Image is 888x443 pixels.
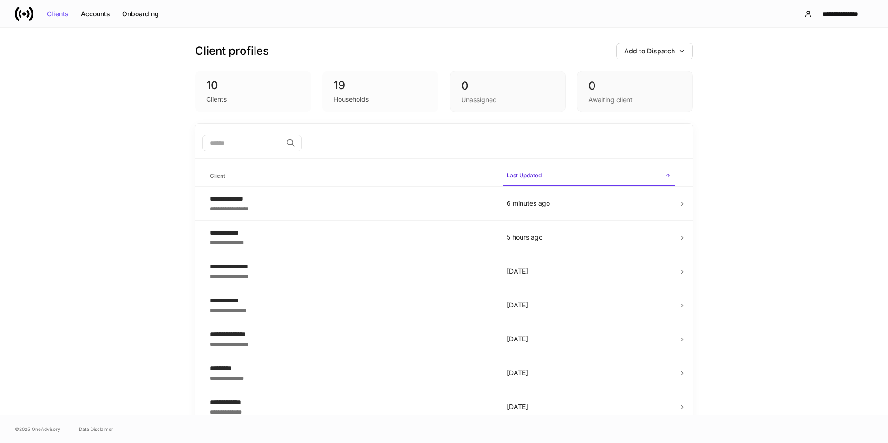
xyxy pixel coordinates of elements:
[75,7,116,21] button: Accounts
[507,300,671,310] p: [DATE]
[588,78,681,93] div: 0
[507,368,671,378] p: [DATE]
[450,71,566,112] div: 0Unassigned
[503,166,675,186] span: Last Updated
[577,71,693,112] div: 0Awaiting client
[206,95,227,104] div: Clients
[507,171,542,180] h6: Last Updated
[507,334,671,344] p: [DATE]
[195,44,269,59] h3: Client profiles
[210,171,225,180] h6: Client
[81,11,110,17] div: Accounts
[461,95,497,104] div: Unassigned
[616,43,693,59] button: Add to Dispatch
[47,11,69,17] div: Clients
[624,48,685,54] div: Add to Dispatch
[507,267,671,276] p: [DATE]
[507,199,671,208] p: 6 minutes ago
[15,425,60,433] span: © 2025 OneAdvisory
[206,78,300,93] div: 10
[333,95,369,104] div: Households
[333,78,427,93] div: 19
[41,7,75,21] button: Clients
[461,78,554,93] div: 0
[79,425,113,433] a: Data Disclaimer
[507,233,671,242] p: 5 hours ago
[206,167,496,186] span: Client
[122,11,159,17] div: Onboarding
[507,402,671,411] p: [DATE]
[116,7,165,21] button: Onboarding
[588,95,633,104] div: Awaiting client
